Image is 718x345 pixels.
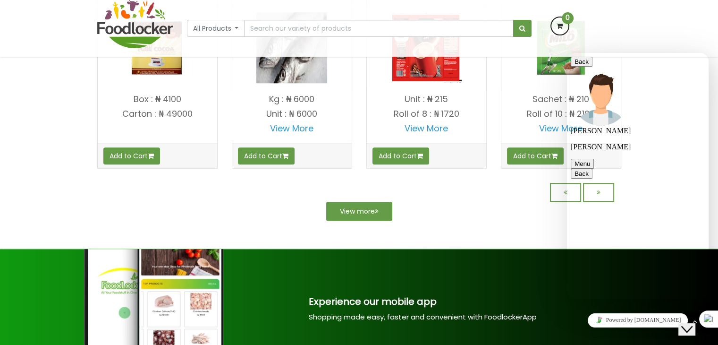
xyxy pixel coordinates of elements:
[562,12,574,24] span: 0
[232,95,352,104] p: Kg : ₦ 6000
[678,307,709,336] iframe: chat widget
[567,310,709,331] iframe: chat widget
[98,95,217,104] p: Box : ₦ 4100
[405,122,448,134] a: View More
[244,20,513,37] input: Search our variety of products
[309,312,697,322] p: Shopping made easy, faster and convenient with FoodlockerApp
[567,53,709,299] iframe: To enrich screen reader interactions, please activate Accessibility in Grammarly extension settings
[309,296,697,307] h3: Experience our mobile app
[367,109,486,119] p: Roll of 8 : ₦ 1720
[98,109,217,119] p: Carton : ₦ 49000
[326,202,392,221] a: View more
[187,20,245,37] button: All Products
[270,122,313,134] a: View More
[367,95,486,104] p: Unit : ₦ 215
[282,153,288,159] i: Add to cart
[501,109,621,119] p: Roll of 10 : ₦ 2100
[501,95,621,104] p: Sachet : ₦ 210
[507,147,564,164] button: Add to Cart
[103,147,160,164] button: Add to Cart
[238,147,295,164] button: Add to Cart
[551,153,558,159] i: Add to cart
[372,147,429,164] button: Add to Cart
[232,109,352,119] p: Unit : ₦ 6000
[148,153,154,159] i: Add to cart
[417,153,423,159] i: Add to cart
[539,122,583,134] a: View More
